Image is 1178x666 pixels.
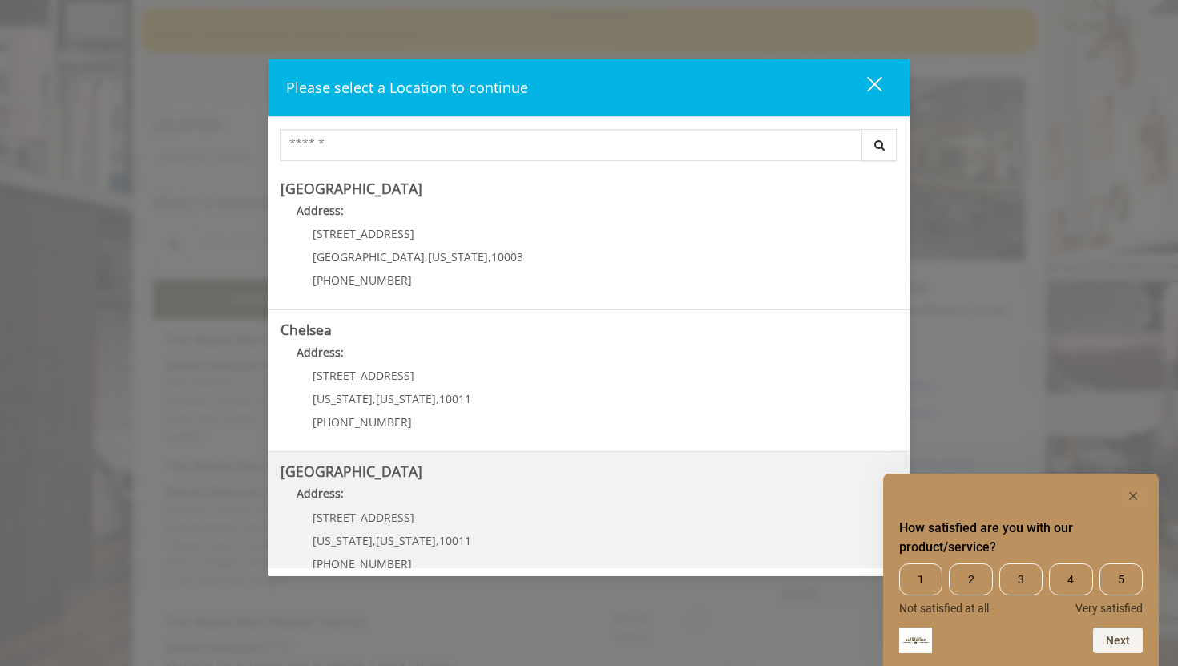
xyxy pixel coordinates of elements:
[297,345,344,360] b: Address:
[439,533,471,548] span: 10011
[280,129,862,161] input: Search Center
[286,78,528,97] span: Please select a Location to continue
[899,519,1143,557] h2: How satisfied are you with our product/service? Select an option from 1 to 5, with 1 being Not sa...
[313,556,412,571] span: [PHONE_NUMBER]
[899,563,942,595] span: 1
[1093,628,1143,653] button: Next question
[297,486,344,501] b: Address:
[376,533,436,548] span: [US_STATE]
[313,226,414,241] span: [STREET_ADDRESS]
[313,533,373,548] span: [US_STATE]
[899,486,1143,653] div: How satisfied are you with our product/service? Select an option from 1 to 5, with 1 being Not sa...
[428,249,488,264] span: [US_STATE]
[280,129,898,169] div: Center Select
[1049,563,1092,595] span: 4
[313,249,425,264] span: [GEOGRAPHIC_DATA]
[491,249,523,264] span: 10003
[1075,602,1143,615] span: Very satisfied
[899,602,989,615] span: Not satisfied at all
[488,249,491,264] span: ,
[313,414,412,430] span: [PHONE_NUMBER]
[280,179,422,198] b: [GEOGRAPHIC_DATA]
[297,203,344,218] b: Address:
[999,563,1043,595] span: 3
[1124,486,1143,506] button: Hide survey
[373,391,376,406] span: ,
[439,391,471,406] span: 10011
[436,533,439,548] span: ,
[313,391,373,406] span: [US_STATE]
[425,249,428,264] span: ,
[849,75,881,99] div: close dialog
[280,320,332,339] b: Chelsea
[949,563,992,595] span: 2
[313,272,412,288] span: [PHONE_NUMBER]
[313,368,414,383] span: [STREET_ADDRESS]
[899,563,1143,615] div: How satisfied are you with our product/service? Select an option from 1 to 5, with 1 being Not sa...
[436,391,439,406] span: ,
[313,510,414,525] span: [STREET_ADDRESS]
[1099,563,1143,595] span: 5
[376,391,436,406] span: [US_STATE]
[870,139,889,151] i: Search button
[373,533,376,548] span: ,
[837,71,892,104] button: close dialog
[280,462,422,481] b: [GEOGRAPHIC_DATA]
